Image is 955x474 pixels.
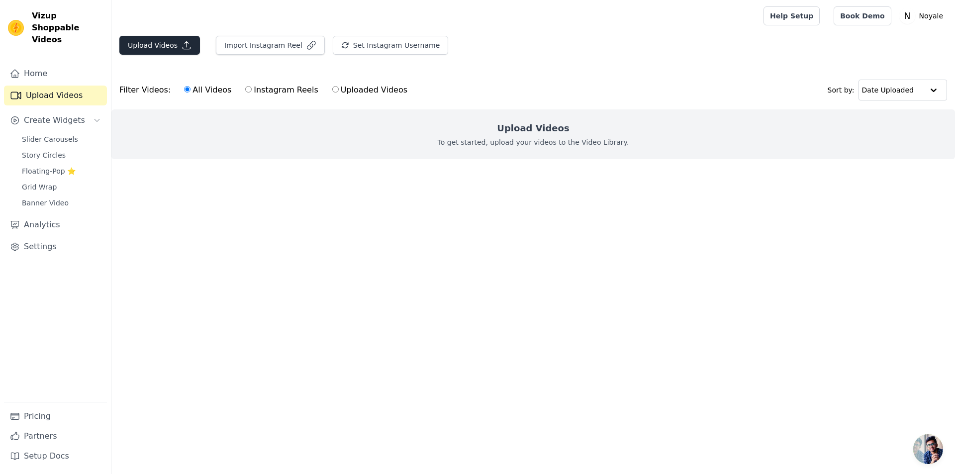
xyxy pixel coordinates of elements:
a: Partners [4,426,107,446]
text: N [904,11,910,21]
a: Upload Videos [4,86,107,105]
span: Banner Video [22,198,69,208]
button: Import Instagram Reel [216,36,325,55]
a: Banner Video [16,196,107,210]
button: Create Widgets [4,110,107,130]
span: Floating-Pop ⭐ [22,166,76,176]
div: Filter Videos: [119,79,413,101]
h2: Upload Videos [497,121,569,135]
a: Open chat [913,434,943,464]
a: Help Setup [764,6,820,25]
a: Home [4,64,107,84]
label: All Videos [184,84,232,96]
a: Analytics [4,215,107,235]
a: Story Circles [16,148,107,162]
a: Slider Carousels [16,132,107,146]
button: N Noyale [899,7,947,25]
a: Floating-Pop ⭐ [16,164,107,178]
a: Grid Wrap [16,180,107,194]
input: All Videos [184,86,191,93]
img: Vizup [8,20,24,36]
button: Set Instagram Username [333,36,448,55]
a: Book Demo [834,6,891,25]
a: Setup Docs [4,446,107,466]
span: Slider Carousels [22,134,78,144]
input: Uploaded Videos [332,86,339,93]
label: Uploaded Videos [332,84,408,96]
button: Upload Videos [119,36,200,55]
span: Vizup Shoppable Videos [32,10,103,46]
span: Grid Wrap [22,182,57,192]
label: Instagram Reels [245,84,318,96]
span: Story Circles [22,150,66,160]
div: Sort by: [828,80,948,100]
a: Pricing [4,406,107,426]
p: To get started, upload your videos to the Video Library. [438,137,629,147]
a: Settings [4,237,107,257]
input: Instagram Reels [245,86,252,93]
p: Noyale [915,7,947,25]
span: Create Widgets [24,114,85,126]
